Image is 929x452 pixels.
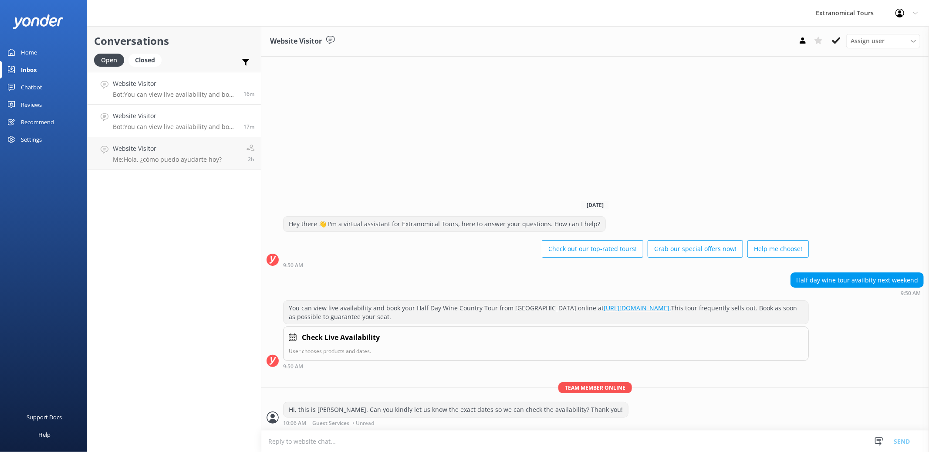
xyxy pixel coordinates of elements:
[94,54,124,67] div: Open
[284,217,605,231] div: Hey there 👋 I'm a virtual assistant for Extranomical Tours, here to answer your questions. How ca...
[248,156,254,163] span: 07:34am 11-Aug-2025 (UTC -07:00) America/Tijuana
[27,408,62,426] div: Support Docs
[21,44,37,61] div: Home
[21,78,42,96] div: Chatbot
[851,36,885,46] span: Assign user
[283,263,303,268] strong: 9:50 AM
[243,123,254,130] span: 09:48am 11-Aug-2025 (UTC -07:00) America/Tijuana
[113,91,237,99] p: Bot: You can view live availability and book your Half Day Wine Country Tour from [GEOGRAPHIC_DAT...
[13,14,63,29] img: yonder-white-logo.png
[846,34,920,48] div: Assign User
[243,90,254,98] span: 09:50am 11-Aug-2025 (UTC -07:00) America/Tijuana
[558,382,632,393] span: Team member online
[94,33,254,49] h2: Conversations
[88,72,261,105] a: Website VisitorBot:You can view live availability and book your Half Day Wine Country Tour from [...
[284,402,628,417] div: Hi, this is [PERSON_NAME]. Can you kindly let us know the exact dates so we can check the availab...
[270,36,322,47] h3: Website Visitor
[791,273,923,288] div: Half day wine tour availbity next weekend
[113,156,222,163] p: Me: Hola, ¿cómo puedo ayudarte hoy?
[88,105,261,137] a: Website VisitorBot:You can view live availability and book your Half Day Wine Country Tour from [...
[604,304,671,312] a: [URL][DOMAIN_NAME].
[128,55,166,65] a: Closed
[21,131,42,148] div: Settings
[261,431,929,452] textarea: To enrich screen reader interactions, please activate Accessibility in Grammarly extension settings
[542,240,643,258] button: Check out our top-rated tours!
[94,55,128,65] a: Open
[352,421,374,426] span: • Unread
[284,301,808,324] div: You can view live availability and book your Half Day Wine Country Tour from [GEOGRAPHIC_DATA] on...
[790,290,924,296] div: 09:50am 11-Aug-2025 (UTC -07:00) America/Tijuana
[283,262,809,268] div: 09:50am 11-Aug-2025 (UTC -07:00) America/Tijuana
[128,54,162,67] div: Closed
[283,420,628,426] div: 10:06am 11-Aug-2025 (UTC -07:00) America/Tijuana
[21,96,42,113] div: Reviews
[113,79,237,88] h4: Website Visitor
[283,363,809,369] div: 09:50am 11-Aug-2025 (UTC -07:00) America/Tijuana
[113,111,237,121] h4: Website Visitor
[648,240,743,258] button: Grab our special offers now!
[581,201,609,209] span: [DATE]
[21,61,37,78] div: Inbox
[88,137,261,170] a: Website VisitorMe:Hola, ¿cómo puedo ayudarte hoy?2h
[283,421,306,426] strong: 10:06 AM
[302,332,380,343] h4: Check Live Availability
[901,291,921,296] strong: 9:50 AM
[113,123,237,131] p: Bot: You can view live availability and book your Half Day Wine Country Tour from [GEOGRAPHIC_DAT...
[312,421,349,426] span: Guest Services
[747,240,809,258] button: Help me choose!
[38,426,51,443] div: Help
[21,113,54,131] div: Recommend
[289,347,803,355] p: User chooses products and dates.
[283,364,303,369] strong: 9:50 AM
[113,144,222,153] h4: Website Visitor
